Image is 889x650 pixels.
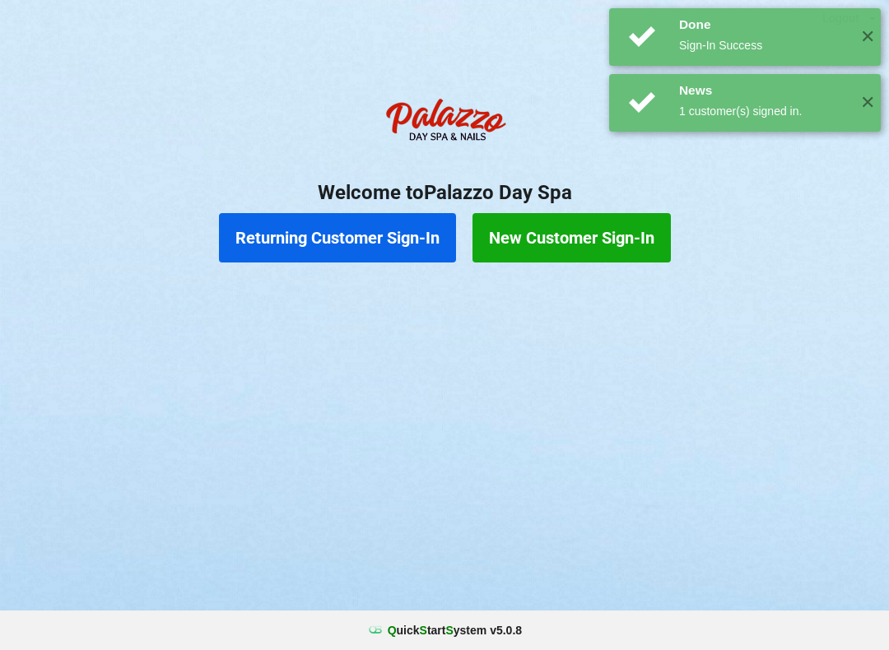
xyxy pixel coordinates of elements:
[472,213,671,262] button: New Customer Sign-In
[420,624,427,637] span: S
[679,37,848,53] div: Sign-In Success
[445,624,453,637] span: S
[367,622,384,638] img: favicon.ico
[388,624,397,637] span: Q
[679,103,848,119] div: 1 customer(s) signed in.
[379,90,510,156] img: PalazzoDaySpaNails-Logo.png
[679,16,848,33] div: Done
[219,213,456,262] button: Returning Customer Sign-In
[388,622,522,638] b: uick tart ystem v 5.0.8
[679,82,848,99] div: News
